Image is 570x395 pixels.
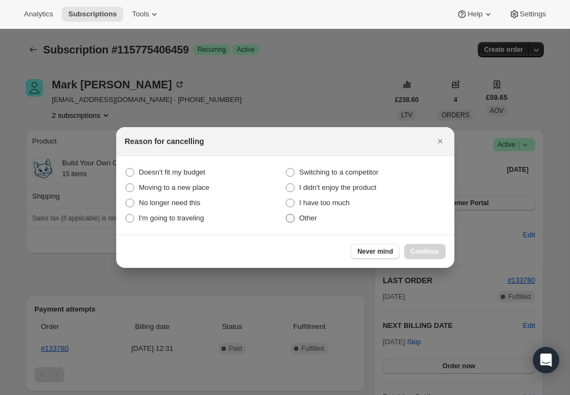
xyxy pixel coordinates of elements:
span: Help [467,10,482,19]
span: Never mind [357,247,393,256]
span: I have too much [299,199,350,207]
span: Settings [520,10,546,19]
span: I didn't enjoy the product [299,183,376,191]
h2: Reason for cancelling [125,136,204,147]
button: Tools [125,7,166,22]
button: Help [450,7,500,22]
button: Close [433,134,448,149]
span: Subscriptions [68,10,117,19]
span: Tools [132,10,149,19]
span: No longer need this [139,199,201,207]
span: Moving to a new place [139,183,209,191]
button: Never mind [351,244,399,259]
button: Analytics [17,7,59,22]
div: Open Intercom Messenger [533,347,559,373]
span: Other [299,214,317,222]
span: Doesn't fit my budget [139,168,206,176]
span: Analytics [24,10,53,19]
button: Settings [502,7,553,22]
span: Switching to a competitor [299,168,379,176]
span: I'm going to traveling [139,214,205,222]
button: Subscriptions [62,7,123,22]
